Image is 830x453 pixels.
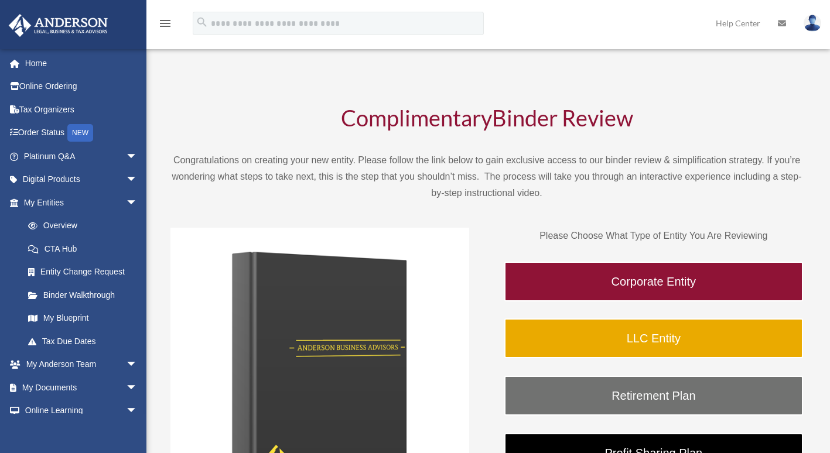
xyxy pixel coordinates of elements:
a: Entity Change Request [16,260,155,284]
a: Digital Productsarrow_drop_down [8,168,155,191]
a: Tax Organizers [8,98,155,121]
i: search [196,16,209,29]
a: CTA Hub [16,237,155,260]
a: Order StatusNEW [8,121,155,145]
a: Online Learningarrow_drop_down [8,399,155,423]
a: Binder Walkthrough [16,283,149,307]
a: My Anderson Teamarrow_drop_down [8,353,155,376]
a: Online Ordering [8,75,155,98]
span: arrow_drop_down [126,168,149,192]
a: Retirement Plan [504,376,803,416]
a: Tax Due Dates [16,330,155,353]
span: Binder Review [492,104,633,131]
span: arrow_drop_down [126,376,149,400]
a: Home [8,52,155,75]
img: User Pic [804,15,821,32]
div: NEW [67,124,93,142]
span: arrow_drop_down [126,145,149,169]
a: Platinum Q&Aarrow_drop_down [8,145,155,168]
a: My Documentsarrow_drop_down [8,376,155,399]
i: menu [158,16,172,30]
a: My Entitiesarrow_drop_down [8,191,155,214]
span: arrow_drop_down [126,353,149,377]
a: My Blueprint [16,307,155,330]
img: Anderson Advisors Platinum Portal [5,14,111,37]
a: Overview [16,214,155,238]
span: Complimentary [341,104,492,131]
p: Please Choose What Type of Entity You Are Reviewing [504,228,803,244]
span: arrow_drop_down [126,191,149,215]
p: Congratulations on creating your new entity. Please follow the link below to gain exclusive acces... [170,152,803,201]
span: arrow_drop_down [126,399,149,423]
a: menu [158,20,172,30]
a: Corporate Entity [504,262,803,301]
a: LLC Entity [504,318,803,358]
